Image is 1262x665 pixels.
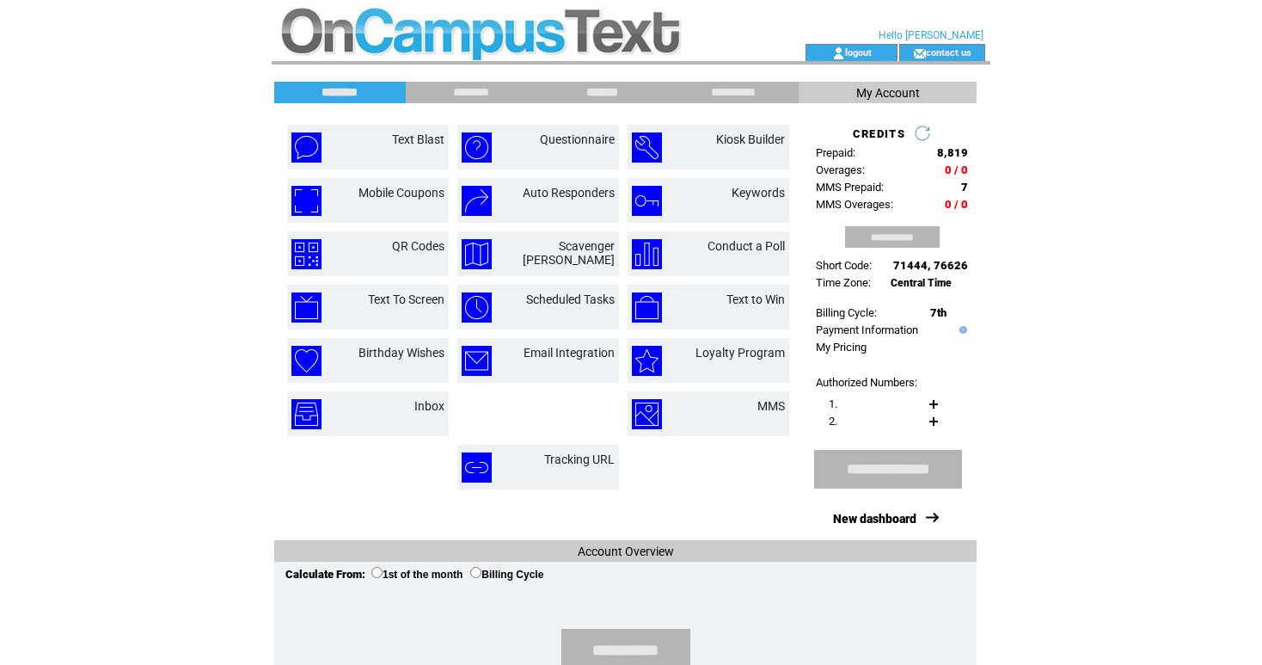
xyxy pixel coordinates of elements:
[358,186,444,200] a: Mobile Coupons
[816,376,917,389] span: Authorized Numbers:
[632,132,662,163] img: kiosk-builder.png
[368,292,444,306] a: Text To Screen
[816,198,893,211] span: MMS Overages:
[913,46,926,60] img: contact_us_icon.gif
[726,292,785,306] a: Text to Win
[523,239,615,267] a: Scavenger [PERSON_NAME]
[523,186,615,200] a: Auto Responders
[945,163,968,176] span: 0 / 0
[526,292,615,306] a: Scheduled Tasks
[816,163,865,176] span: Overages:
[845,46,872,58] a: logout
[937,146,968,159] span: 8,819
[816,323,918,336] a: Payment Information
[816,259,872,272] span: Short Code:
[285,568,365,581] span: Calculate From:
[945,198,968,211] span: 0 / 0
[632,399,662,429] img: mms.png
[291,132,322,163] img: text-blast.png
[732,186,785,200] a: Keywords
[829,397,837,410] span: 1.
[524,346,615,360] a: Email Integration
[578,545,674,558] span: Account Overview
[291,346,322,376] img: birthday-wishes.png
[816,341,867,354] a: My Pricing
[632,346,662,376] img: loyalty-program.png
[414,399,444,413] a: Inbox
[708,239,785,253] a: Conduct a Poll
[544,453,615,466] a: Tracking URL
[632,239,662,269] img: conduct-a-poll.png
[462,239,492,269] img: scavenger-hunt.png
[893,259,968,272] span: 71444, 76626
[816,146,855,159] span: Prepaid:
[462,186,492,216] img: auto-responders.png
[961,181,968,194] span: 7
[291,186,322,216] img: mobile-coupons.png
[462,346,492,376] img: email-integration.png
[632,292,662,323] img: text-to-win.png
[462,292,492,323] img: scheduled-tasks.png
[832,46,845,60] img: account_icon.gif
[816,276,871,289] span: Time Zone:
[462,132,492,163] img: questionnaire.png
[632,186,662,216] img: keywords.png
[695,346,785,360] a: Loyalty Program
[371,569,463,581] label: 1st of the month
[392,132,444,146] a: Text Blast
[716,132,785,146] a: Kiosk Builder
[462,453,492,483] img: tracking-url.png
[470,567,481,578] input: Billing Cycle
[291,239,322,269] img: qr-codes.png
[856,86,920,100] span: My Account
[926,46,971,58] a: contact us
[879,29,983,41] span: Hello [PERSON_NAME]
[833,512,916,526] a: New dashboard
[955,326,967,334] img: help.gif
[540,132,615,146] a: Questionnaire
[930,306,946,319] span: 7th
[816,306,877,319] span: Billing Cycle:
[829,415,837,428] span: 2.
[470,569,543,581] label: Billing Cycle
[291,399,322,429] img: inbox.png
[891,277,952,289] span: Central Time
[853,127,905,140] span: CREDITS
[291,292,322,323] img: text-to-screen.png
[757,399,785,413] a: MMS
[358,346,444,360] a: Birthday Wishes
[392,239,444,253] a: QR Codes
[816,181,884,194] span: MMS Prepaid:
[371,567,383,578] input: 1st of the month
